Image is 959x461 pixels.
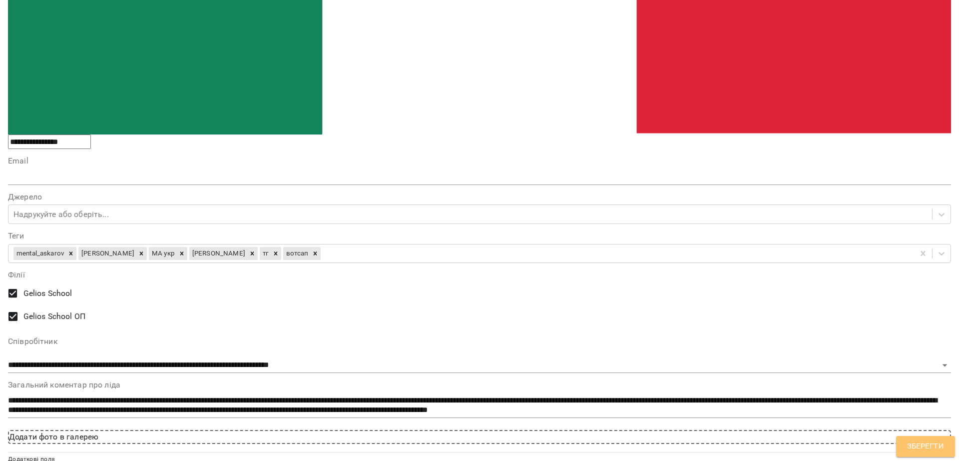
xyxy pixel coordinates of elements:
div: тг [260,247,270,260]
span: Зберегти [907,440,944,453]
div: Надрукуйте або оберіть... [13,208,109,220]
label: Філії [8,271,951,279]
button: Зберегти [896,436,955,457]
label: Теги [8,232,951,240]
label: Співробітник [8,337,951,345]
span: Gelios School [23,287,72,299]
label: Email [8,157,951,165]
div: МА укр [149,247,176,260]
div: [PERSON_NAME] [78,247,136,260]
span: Gelios School ОП [23,310,85,322]
div: Додати фото в галерею [8,430,951,444]
div: mental_askarov [13,247,65,260]
div: вотсап [283,247,310,260]
div: [PERSON_NAME] [189,247,247,260]
label: Джерело [8,193,951,201]
label: Загальний коментар про ліда [8,381,951,389]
